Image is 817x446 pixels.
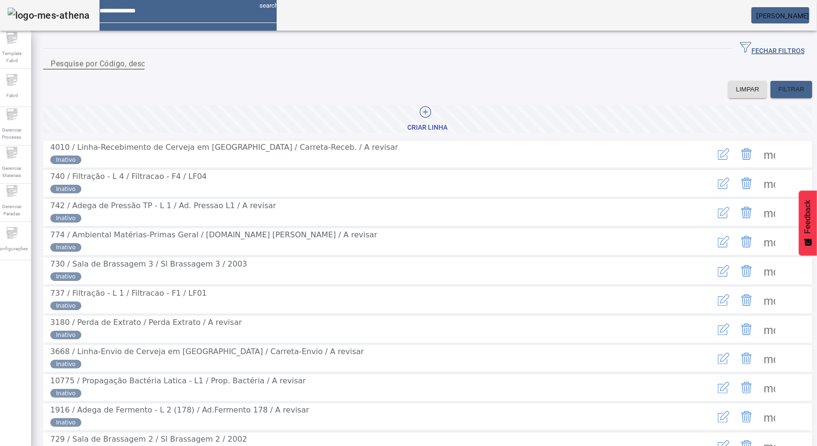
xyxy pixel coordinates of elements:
[771,81,812,98] button: FILTRAR
[778,85,805,94] span: FILTRAR
[56,360,76,368] span: Inativo
[408,123,448,133] div: Criar linha
[43,105,812,133] button: Criar linha
[804,200,812,234] span: Feedback
[735,230,758,253] button: Delete
[757,12,809,20] span: [PERSON_NAME]
[758,201,781,224] button: Mais
[758,376,781,399] button: Mais
[50,143,398,152] span: 4010 / Linha-Recebimento de Cerveja em [GEOGRAPHIC_DATA] / Carreta-Receb. / A revisar
[56,418,76,427] span: Inativo
[728,81,767,98] button: LIMPAR
[56,156,76,164] span: Inativo
[758,259,781,282] button: Mais
[758,318,781,341] button: Mais
[50,259,247,268] span: 730 / Sala de Brassagem 3 / Sl Brassagem 3 / 2003
[50,347,364,356] span: 3668 / Linha-Envio de Cerveja em [GEOGRAPHIC_DATA] / Carreta-Envio / A revisar
[758,405,781,428] button: Mais
[732,40,812,57] button: FECHAR FILTROS
[56,243,76,252] span: Inativo
[56,389,76,398] span: Inativo
[56,185,76,193] span: Inativo
[50,172,207,181] span: 740 / Filtração - L 4 / Filtracao - F4 / LF04
[8,8,90,23] img: logo-mes-athena
[758,143,781,166] button: Mais
[50,289,207,298] span: 737 / Filtração - L 1 / Filtracao - F1 / LF01
[740,42,805,56] span: FECHAR FILTROS
[50,405,309,414] span: 1916 / Adega de Fermento - L 2 (178) / Ad.Fermento 178 / A revisar
[56,272,76,281] span: Inativo
[799,190,817,256] button: Feedback - Mostrar pesquisa
[758,230,781,253] button: Mais
[50,230,377,239] span: 774 / Ambiental Matérias-Primas Geral / [DOMAIN_NAME] [PERSON_NAME] / A revisar
[51,59,305,68] mat-label: Pesquise por Código, descrição, descrição abreviada ou descrição SAP
[50,376,306,385] span: 10775 / Propagação Bactéria Latica - L1 / Prop. Bactéria / A revisar
[50,318,242,327] span: 3180 / Perda de Extrato / Perda Extrato / A revisar
[758,289,781,312] button: Mais
[56,214,76,223] span: Inativo
[3,89,21,102] span: Fabril
[735,347,758,370] button: Delete
[758,347,781,370] button: Mais
[735,259,758,282] button: Delete
[758,172,781,195] button: Mais
[735,405,758,428] button: Delete
[735,172,758,195] button: Delete
[735,318,758,341] button: Delete
[735,376,758,399] button: Delete
[50,201,276,210] span: 742 / Adega de Pressão TP - L 1 / Ad. Pressao L1 / A revisar
[735,289,758,312] button: Delete
[735,143,758,166] button: Delete
[736,85,760,94] span: LIMPAR
[56,331,76,339] span: Inativo
[50,435,247,444] span: 729 / Sala de Brassagem 2 / Sl Brassagem 2 / 2002
[735,201,758,224] button: Delete
[56,301,76,310] span: Inativo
